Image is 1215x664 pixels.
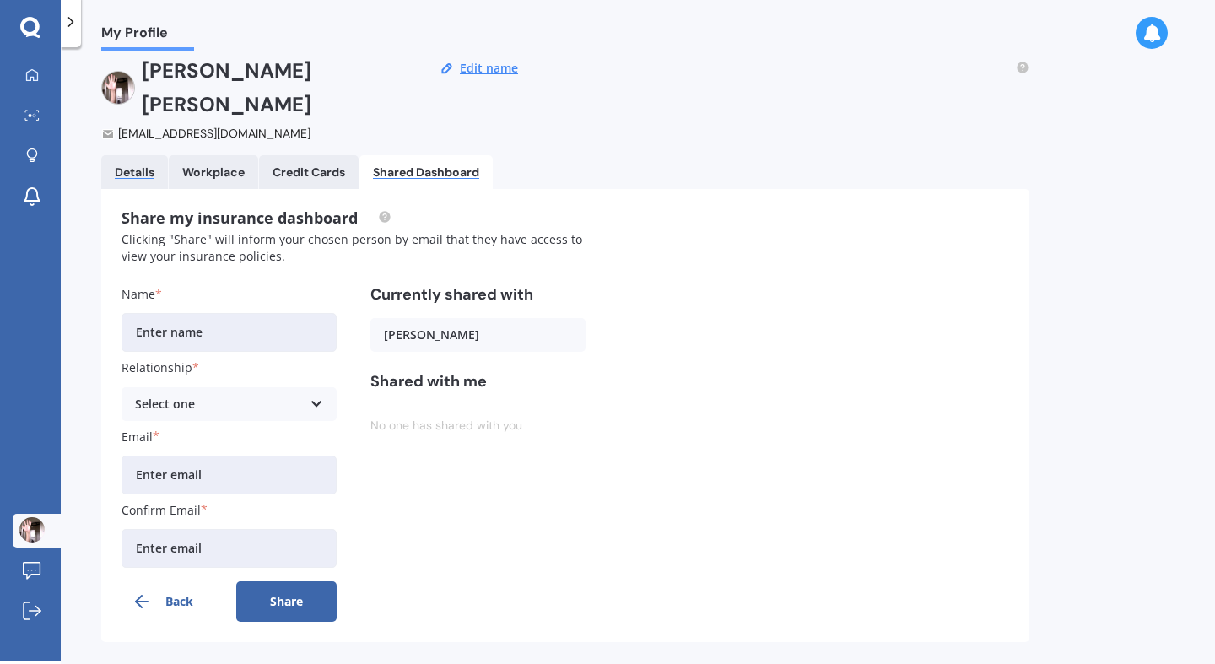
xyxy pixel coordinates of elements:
[121,581,223,622] button: Back
[236,581,337,622] button: Share
[121,286,155,302] span: Name
[370,372,586,391] h3: Shared with me
[101,125,406,142] div: [EMAIL_ADDRESS][DOMAIN_NAME]
[121,231,582,264] span: Clicking "Share" will inform your chosen person by email that they have access to view your insur...
[135,395,301,413] div: Select one
[142,54,406,121] h2: [PERSON_NAME] [PERSON_NAME]
[169,155,258,189] a: Workplace
[101,24,194,47] span: My Profile
[370,318,586,352] div: [PERSON_NAME]
[121,313,337,352] input: Enter name
[455,61,523,76] button: Edit name
[19,517,45,543] img: AOh14Gh72GTWrdmFGhz3M_hsO2QUfeavZLcifItnYsGy=s96-c
[370,285,586,305] h3: Currently shared with
[373,165,479,180] div: Shared Dashboard
[121,360,192,376] span: Relationship
[359,155,493,189] a: Shared Dashboard
[101,155,168,189] a: Details
[121,429,153,445] span: Email
[182,165,245,180] div: Workplace
[101,71,135,105] img: AOh14Gh72GTWrdmFGhz3M_hsO2QUfeavZLcifItnYsGy=s96-c
[121,208,391,228] span: Share my insurance dashboard
[259,155,359,189] a: Credit Cards
[115,165,154,180] div: Details
[121,456,337,494] input: Enter email
[121,529,337,568] input: Enter email
[121,502,201,518] span: Confirm Email
[273,165,345,180] div: Credit Cards
[370,405,586,445] div: No one has shared with you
